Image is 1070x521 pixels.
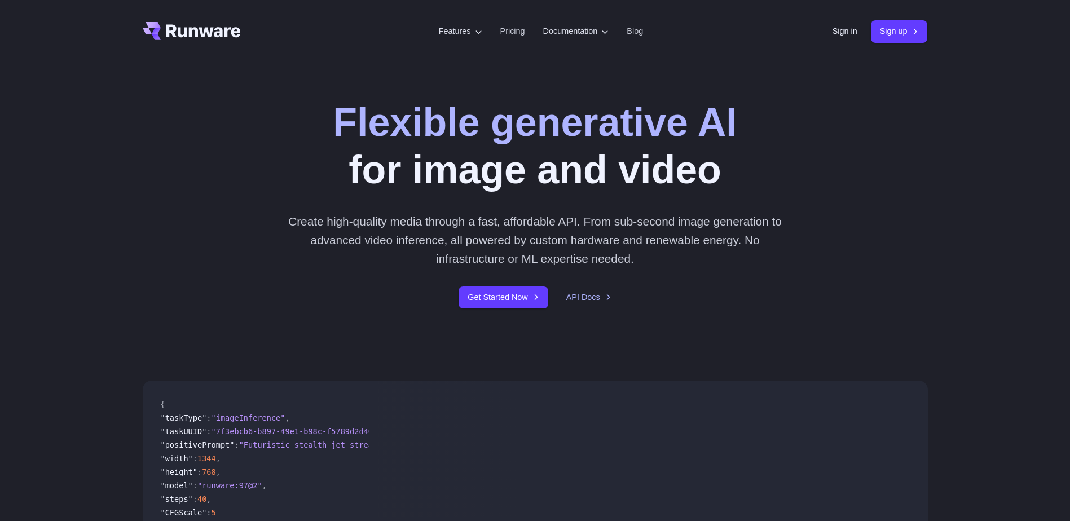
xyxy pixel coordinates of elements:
[202,467,216,476] span: 768
[333,100,737,144] strong: Flexible generative AI
[333,99,737,194] h1: for image and video
[161,467,197,476] span: "height"
[143,22,241,40] a: Go to /
[197,467,202,476] span: :
[161,454,193,463] span: "width"
[206,427,211,436] span: :
[566,291,611,304] a: API Docs
[627,25,643,38] a: Blog
[161,400,165,409] span: {
[193,494,197,504] span: :
[193,481,197,490] span: :
[285,413,289,422] span: ,
[197,494,206,504] span: 40
[206,413,211,422] span: :
[500,25,525,38] a: Pricing
[212,413,285,422] span: "imageInference"
[212,508,216,517] span: 5
[212,427,387,436] span: "7f3ebcb6-b897-49e1-b98c-f5789d2d40d7"
[161,494,193,504] span: "steps"
[216,467,221,476] span: ,
[197,454,216,463] span: 1344
[833,25,857,38] a: Sign in
[262,481,267,490] span: ,
[239,440,659,449] span: "Futuristic stealth jet streaking through a neon-lit cityscape with glowing purple exhaust"
[161,440,235,449] span: "positivePrompt"
[206,508,211,517] span: :
[439,25,482,38] label: Features
[161,508,207,517] span: "CFGScale"
[459,286,548,308] a: Get Started Now
[161,413,207,422] span: "taskType"
[161,427,207,436] span: "taskUUID"
[206,494,211,504] span: ,
[197,481,262,490] span: "runware:97@2"
[543,25,609,38] label: Documentation
[234,440,239,449] span: :
[871,20,928,42] a: Sign up
[161,481,193,490] span: "model"
[284,212,786,268] p: Create high-quality media through a fast, affordable API. From sub-second image generation to adv...
[216,454,221,463] span: ,
[193,454,197,463] span: :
